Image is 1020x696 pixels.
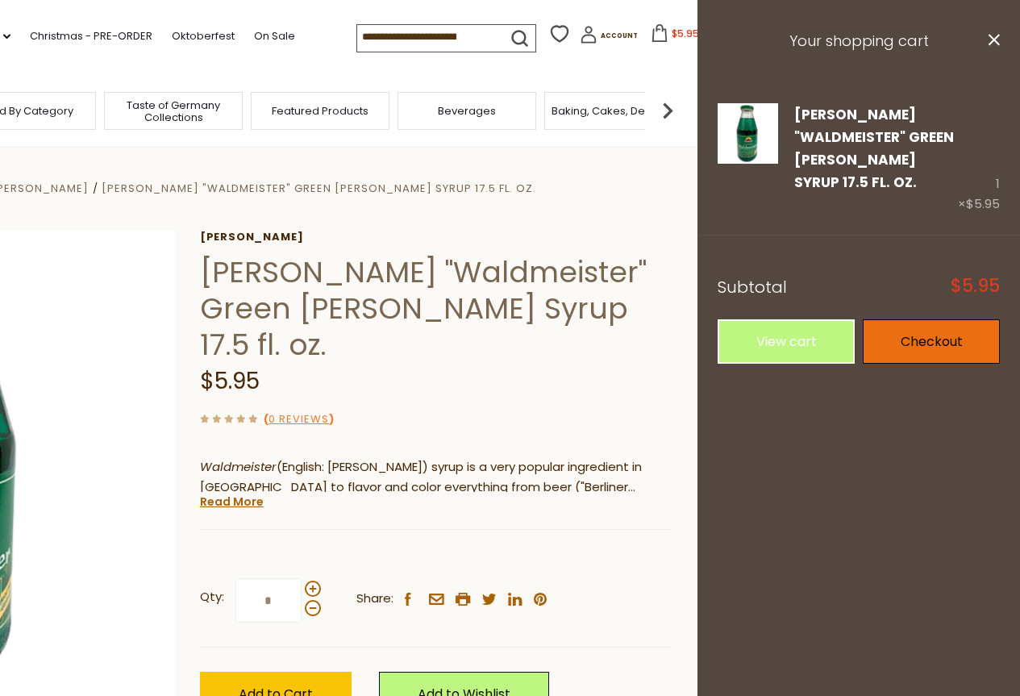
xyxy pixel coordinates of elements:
a: Taste of Germany Collections [109,99,238,123]
a: Baking, Cakes, Desserts [552,105,677,117]
span: ( ) [264,411,334,427]
button: $5.95 [641,24,710,48]
strong: Qty: [200,587,224,607]
input: Qty: [235,578,302,623]
a: [PERSON_NAME] [200,231,672,244]
a: Beverages [438,105,496,117]
a: [PERSON_NAME] "Waldmeister" Green [PERSON_NAME] Syrup 17.5 fl. oz. [794,105,954,193]
img: next arrow [652,94,684,127]
a: Muehlhauser "Waldmeister" Green Woodruff Syrup 17.5 fl. oz. [718,103,778,215]
a: Christmas - PRE-ORDER [30,27,152,45]
em: Waldmeister [200,458,277,475]
a: Oktoberfest [172,27,235,45]
a: Read More [200,494,264,510]
a: Featured Products [272,105,368,117]
span: $5.95 [966,195,1000,212]
span: $5.95 [672,27,699,40]
a: Checkout [863,319,1000,364]
span: $5.95 [951,277,1000,295]
span: Subtotal [718,276,787,298]
a: Account [580,26,638,49]
a: 0 Reviews [269,411,329,428]
a: On Sale [254,27,295,45]
img: Muehlhauser "Waldmeister" Green Woodruff Syrup 17.5 fl. oz. [718,103,778,164]
div: 1 × [958,103,1000,215]
a: [PERSON_NAME] "Waldmeister" Green [PERSON_NAME] Syrup 17.5 fl. oz. [102,181,536,196]
span: Account [601,31,638,40]
h1: [PERSON_NAME] "Waldmeister" Green [PERSON_NAME] Syrup 17.5 fl. oz. [200,254,672,363]
p: (English: [PERSON_NAME]) syrup is a very popular ingredient in [GEOGRAPHIC_DATA] to flavor and co... [200,457,672,498]
span: $5.95 [200,365,260,397]
span: Share: [356,589,393,609]
a: View cart [718,319,855,364]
